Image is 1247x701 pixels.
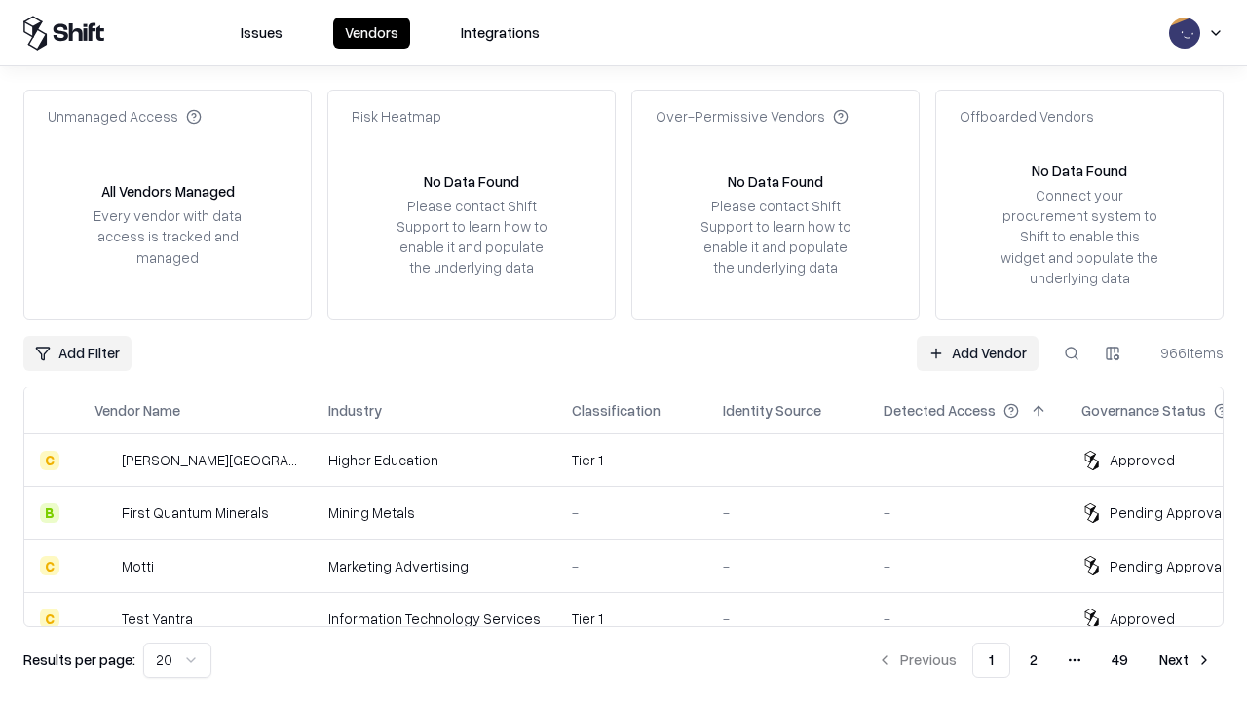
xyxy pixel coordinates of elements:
[656,106,849,127] div: Over-Permissive Vendors
[94,451,114,470] img: Reichman University
[572,556,692,576] div: -
[917,336,1039,371] a: Add Vendor
[23,649,135,670] p: Results per page:
[1110,502,1225,523] div: Pending Approval
[328,556,541,576] div: Marketing Advertising
[40,503,59,523] div: B
[572,502,692,523] div: -
[1110,450,1175,470] div: Approved
[960,106,1094,127] div: Offboarded Vendors
[1096,643,1144,678] button: 49
[884,609,1050,629] div: -
[572,450,692,470] div: Tier 1
[122,450,297,470] div: [PERSON_NAME][GEOGRAPHIC_DATA]
[87,205,248,267] div: Every vendor with data access is tracked and managed
[328,502,541,523] div: Mining Metals
[328,609,541,629] div: Information Technology Services
[101,181,235,202] div: All Vendors Managed
[328,450,541,470] div: Higher Education
[352,106,441,127] div: Risk Heatmap
[723,502,852,523] div: -
[424,171,519,192] div: No Data Found
[391,196,552,278] div: Please contact Shift Support to learn how to enable it and populate the underlying data
[1148,643,1224,678] button: Next
[1081,400,1206,421] div: Governance Status
[1110,556,1225,576] div: Pending Approval
[1110,609,1175,629] div: Approved
[122,609,193,629] div: Test Yantra
[122,556,154,576] div: Motti
[1146,343,1224,363] div: 966 items
[999,185,1160,288] div: Connect your procurement system to Shift to enable this widget and populate the underlying data
[122,502,269,523] div: First Quantum Minerals
[865,643,1224,678] nav: pagination
[884,502,1050,523] div: -
[48,106,202,127] div: Unmanaged Access
[40,609,59,628] div: C
[884,556,1050,576] div: -
[23,336,132,371] button: Add Filter
[884,450,1050,470] div: -
[695,196,856,278] div: Please contact Shift Support to learn how to enable it and populate the underlying data
[972,643,1010,678] button: 1
[94,556,114,575] img: Motti
[572,609,692,629] div: Tier 1
[94,609,114,628] img: Test Yantra
[884,400,996,421] div: Detected Access
[449,18,551,49] button: Integrations
[94,400,180,421] div: Vendor Name
[728,171,823,192] div: No Data Found
[572,400,661,421] div: Classification
[94,503,114,523] img: First Quantum Minerals
[1014,643,1053,678] button: 2
[328,400,382,421] div: Industry
[229,18,294,49] button: Issues
[40,556,59,575] div: C
[333,18,410,49] button: Vendors
[723,400,821,421] div: Identity Source
[723,450,852,470] div: -
[723,556,852,576] div: -
[1032,161,1127,181] div: No Data Found
[723,609,852,629] div: -
[40,451,59,470] div: C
